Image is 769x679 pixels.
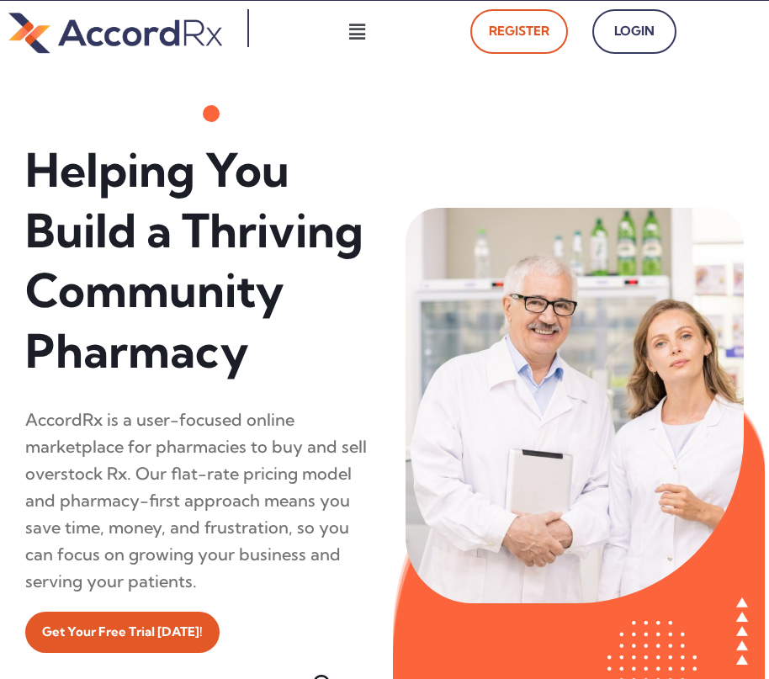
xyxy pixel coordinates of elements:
a: Get Your Free Trial [DATE]! [25,612,220,653]
span: Register [489,19,549,44]
span: Login [611,19,658,44]
div: AccordRx is a user-focused online marketplace for pharmacies to buy and sell overstock Rx. Our fl... [25,406,372,595]
a: Register [470,9,568,54]
a: Login [592,9,676,54]
img: default-logo [8,9,222,56]
span: Get Your Free Trial [DATE]! [42,620,203,645]
h1: Helping You Build a Thriving Community Pharmacy [25,141,372,381]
